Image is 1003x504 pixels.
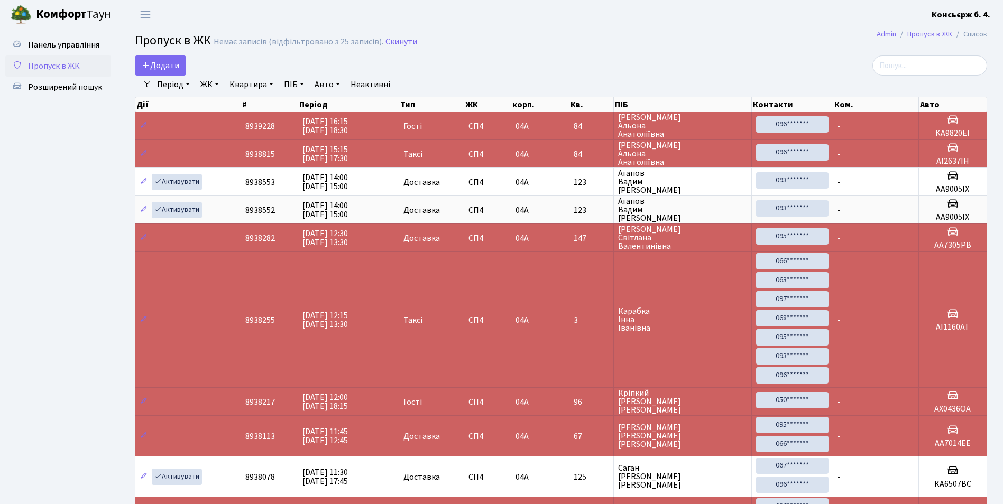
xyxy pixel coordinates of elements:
[574,473,609,481] span: 125
[838,431,841,442] span: -
[346,76,394,94] a: Неактивні
[838,396,841,408] span: -
[403,398,422,406] span: Гості
[245,120,275,132] span: 8939228
[838,120,841,132] span: -
[618,113,747,138] span: [PERSON_NAME] Альона Анатоліївна
[132,6,159,23] button: Переключити навігацію
[877,29,896,40] a: Admin
[403,234,440,242] span: Доставка
[28,39,99,51] span: Панель управління
[302,116,348,136] span: [DATE] 16:15 [DATE] 18:30
[516,176,529,188] span: 04А
[245,176,275,188] span: 8938553
[574,178,609,186] span: 123
[923,322,982,332] h5: АІ1160АТ
[923,128,982,138] h5: KA9820EI
[403,473,440,481] span: Доставка
[838,148,841,160] span: -
[511,97,569,112] th: корп.
[468,473,507,481] span: СП4
[28,60,80,72] span: Пропуск в ЖК
[932,8,990,21] a: Консьєрж б. 4.
[302,172,348,192] span: [DATE] 14:00 [DATE] 15:00
[618,307,747,332] span: Карабка Інна Іванівна
[923,184,982,194] h5: АА9005ІХ
[5,34,111,55] a: Панель управління
[280,76,308,94] a: ПІБ
[196,76,223,94] a: ЖК
[516,232,529,244] span: 04А
[36,6,111,24] span: Таун
[468,316,507,324] span: СП4
[516,396,529,408] span: 04А
[861,23,1003,45] nav: breadcrumb
[241,97,299,112] th: #
[872,55,987,76] input: Пошук...
[923,240,982,250] h5: АА7305РВ
[302,391,348,412] span: [DATE] 12:00 [DATE] 18:15
[5,55,111,77] a: Пропуск в ЖК
[403,432,440,441] span: Доставка
[310,76,344,94] a: Авто
[833,97,919,112] th: Ком.
[919,97,987,112] th: Авто
[152,469,202,485] a: Активувати
[516,471,529,483] span: 04А
[11,4,32,25] img: logo.png
[838,176,841,188] span: -
[574,122,609,130] span: 84
[403,178,440,186] span: Доставка
[516,120,529,132] span: 04А
[464,97,511,112] th: ЖК
[516,431,529,442] span: 04А
[302,228,348,248] span: [DATE] 12:30 [DATE] 13:30
[152,202,202,218] a: Активувати
[618,389,747,414] span: Кріпкий [PERSON_NAME] [PERSON_NAME]
[932,9,990,21] b: Консьєрж б. 4.
[28,81,102,93] span: Розширений пошук
[838,204,841,216] span: -
[752,97,833,112] th: Контакти
[245,431,275,442] span: 8938113
[618,169,747,194] span: Агапов Вадим [PERSON_NAME]
[399,97,464,112] th: Тип
[152,174,202,190] a: Активувати
[302,466,348,487] span: [DATE] 11:30 [DATE] 17:45
[468,122,507,130] span: СП4
[403,206,440,214] span: Доставка
[907,29,952,40] a: Пропуск в ЖК
[302,426,348,446] span: [DATE] 11:45 [DATE] 12:45
[468,178,507,186] span: СП4
[838,232,841,244] span: -
[5,77,111,98] a: Розширений пошук
[838,471,841,483] span: -
[952,29,987,40] li: Список
[245,204,275,216] span: 8938552
[569,97,614,112] th: Кв.
[468,150,507,158] span: СП4
[574,150,609,158] span: 84
[142,60,179,71] span: Додати
[468,234,507,242] span: СП4
[403,150,422,158] span: Таксі
[574,206,609,214] span: 123
[468,398,507,406] span: СП4
[574,234,609,242] span: 147
[468,206,507,214] span: СП4
[614,97,752,112] th: ПІБ
[298,97,399,112] th: Період
[618,197,747,222] span: Агапов Вадим [PERSON_NAME]
[838,314,841,326] span: -
[245,148,275,160] span: 8938815
[574,316,609,324] span: 3
[302,200,348,220] span: [DATE] 14:00 [DATE] 15:00
[403,316,422,324] span: Таксі
[574,398,609,406] span: 96
[214,37,383,47] div: Немає записів (відфільтровано з 25 записів).
[135,55,186,76] a: Додати
[618,141,747,166] span: [PERSON_NAME] Альона Анатоліївна
[225,76,278,94] a: Квартира
[923,404,982,414] h5: АХ0436ОА
[385,37,417,47] a: Скинути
